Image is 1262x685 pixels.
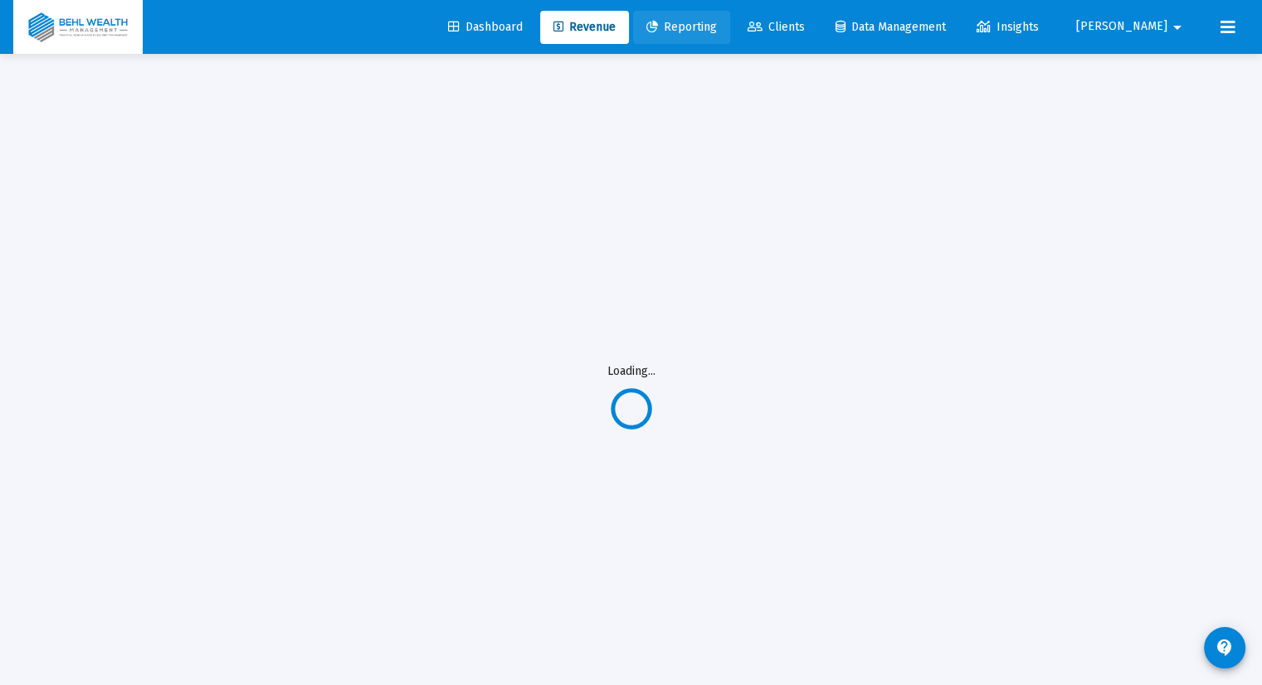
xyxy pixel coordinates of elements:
span: Reporting [646,20,717,34]
span: Insights [977,20,1039,34]
span: [PERSON_NAME] [1076,20,1167,34]
a: Revenue [540,11,629,44]
a: Reporting [633,11,730,44]
mat-icon: arrow_drop_down [1167,11,1187,44]
span: Clients [748,20,805,34]
a: Clients [734,11,818,44]
span: Dashboard [448,20,523,34]
span: Revenue [553,20,616,34]
img: Dashboard [26,11,130,44]
a: Insights [963,11,1052,44]
a: Dashboard [435,11,536,44]
mat-icon: contact_support [1215,638,1235,658]
a: Data Management [822,11,959,44]
span: Data Management [836,20,946,34]
button: [PERSON_NAME] [1056,10,1207,43]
